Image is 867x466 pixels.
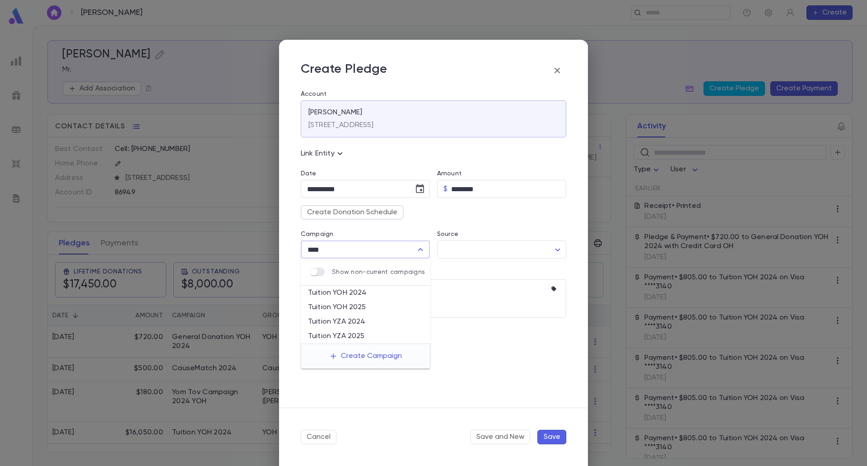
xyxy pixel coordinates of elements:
[437,231,458,238] label: Source
[471,430,530,444] button: Save and New
[308,121,374,130] p: [STREET_ADDRESS]
[301,148,345,159] p: Link Entity
[437,170,461,177] label: Amount
[411,180,429,198] button: Choose date, selected date is Sep 3, 2025
[322,348,409,365] button: Create Campaign
[301,329,430,344] li: Tuition YZA 2025
[301,300,430,315] li: Tuition YOH 2025
[308,108,362,117] p: [PERSON_NAME]
[332,268,425,276] p: Show non-current campaigns
[301,315,430,329] li: Tuition YZA 2024
[537,430,566,444] button: Save
[301,231,333,238] label: Campaign
[414,243,427,256] button: Close
[301,61,387,80] p: Create Pledge
[437,241,566,259] div: ​
[301,90,566,98] label: Account
[301,205,404,220] button: Create Donation Schedule
[443,184,447,193] p: $
[301,170,430,177] label: Date
[301,430,336,444] button: Cancel
[301,286,430,300] li: Tuition YOH 2024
